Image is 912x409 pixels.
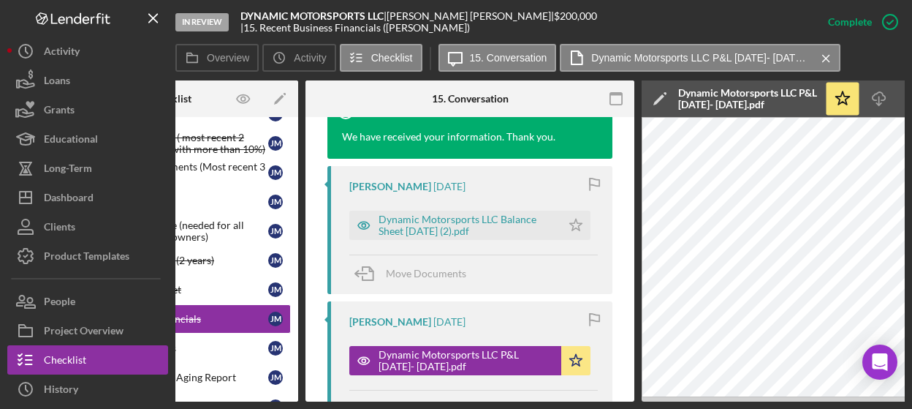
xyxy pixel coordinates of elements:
[262,44,335,72] button: Activity
[379,214,554,237] div: Dynamic Motorsports LLC Balance Sheet [DATE] (2).pdf
[7,345,168,375] button: Checklist
[240,10,384,22] b: DYNAMIC MOTORSPORTS LLC
[678,87,817,110] div: Dynamic Motorsports LLC P&L [DATE]- [DATE].pdf
[340,44,422,72] button: Checklist
[591,52,810,64] label: Dynamic Motorsports LLC P&L [DATE]- [DATE].pdf
[207,52,249,64] label: Overview
[268,224,283,239] div: J M
[44,95,75,128] div: Grants
[240,10,387,22] div: |
[294,52,326,64] label: Activity
[7,375,168,404] button: History
[371,52,413,64] label: Checklist
[349,346,590,375] button: Dynamic Motorsports LLC P&L [DATE]- [DATE].pdf
[44,212,75,245] div: Clients
[268,370,283,385] div: J M
[342,130,555,144] div: We have received your information. Thank you.
[44,37,80,70] div: Activity
[7,241,168,271] button: Product Templates
[44,154,92,187] div: Long-Term
[433,181,465,192] time: 2025-03-27 18:27
[268,136,283,151] div: J M
[438,44,557,72] button: 15. Conversation
[349,211,590,240] button: Dynamic Motorsports LLC Balance Sheet [DATE] (2).pdf
[175,44,259,72] button: Overview
[387,10,554,22] div: [PERSON_NAME] [PERSON_NAME] |
[268,195,283,209] div: J M
[268,312,283,326] div: J M
[7,37,168,66] button: Activity
[268,341,283,356] div: J M
[349,255,481,292] button: Move Documents
[7,95,168,124] button: Grants
[44,66,70,99] div: Loans
[862,345,897,380] div: Open Intercom Messenger
[240,22,470,34] div: | 15. Recent Business Financials ([PERSON_NAME])
[44,183,94,216] div: Dashboard
[7,66,168,95] button: Loans
[268,253,283,268] div: J M
[7,316,168,345] button: Project Overview
[44,345,86,378] div: Checklist
[7,183,168,212] button: Dashboard
[44,124,98,157] div: Educational
[268,282,283,297] div: J M
[7,212,168,241] button: Clients
[44,241,129,274] div: Product Templates
[7,154,168,183] button: Long-Term
[7,124,168,154] button: Educational
[386,267,466,279] span: Move Documents
[268,165,283,180] div: J M
[349,181,431,192] div: [PERSON_NAME]
[554,10,597,22] span: $200,000
[828,7,872,37] div: Complete
[560,44,840,72] button: Dynamic Motorsports LLC P&L [DATE]- [DATE].pdf
[44,375,78,408] div: History
[813,7,905,37] button: Complete
[379,349,554,372] div: Dynamic Motorsports LLC P&L [DATE]- [DATE].pdf
[432,93,509,105] div: 15. Conversation
[7,287,168,316] button: People
[44,316,123,349] div: Project Overview
[349,316,431,328] div: [PERSON_NAME]
[433,316,465,328] time: 2025-03-27 18:25
[175,13,229,31] div: In Review
[44,287,75,320] div: People
[470,52,547,64] label: 15. Conversation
